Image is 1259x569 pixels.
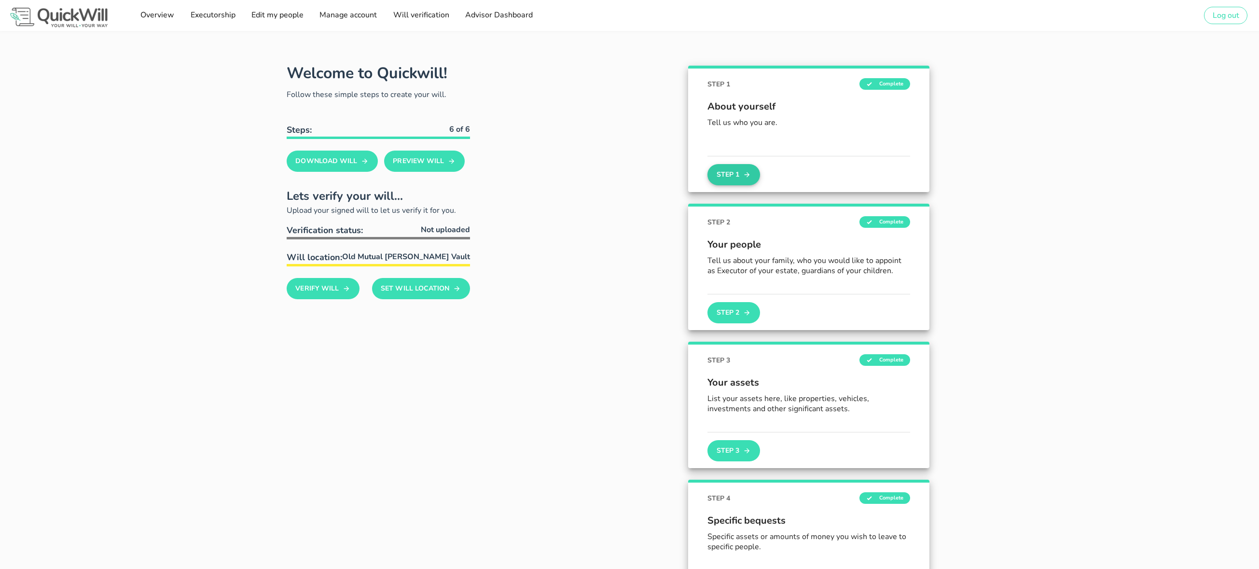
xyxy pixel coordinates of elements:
[707,440,760,461] button: Step 3
[859,354,910,366] span: Complete
[707,302,760,323] button: Step 2
[707,532,910,552] p: Specific assets or amounts of money you wish to leave to specific people.
[384,151,465,172] button: Preview Will
[707,99,910,114] span: About yourself
[1212,10,1239,21] span: Log out
[1204,7,1247,24] button: Log out
[465,10,533,20] span: Advisor Dashboard
[342,251,470,263] span: Old Mutual [PERSON_NAME] Vault
[140,10,174,20] span: Overview
[707,375,910,390] span: Your assets
[287,151,378,172] button: Download Will
[462,6,536,25] a: Advisor Dashboard
[372,278,470,299] button: Set Will Location
[859,216,910,228] span: Complete
[287,251,342,263] span: Will location:
[287,63,447,83] h1: Welcome to Quickwill!
[707,237,910,252] span: Your people
[248,6,306,25] a: Edit my people
[449,124,470,135] b: 6 of 6
[316,6,380,25] a: Manage account
[287,224,363,236] span: Verification status:
[707,355,730,365] span: STEP 3
[287,278,360,299] button: Verify Will
[707,513,910,528] span: Specific bequests
[707,79,730,89] span: STEP 1
[287,187,470,205] h2: Lets verify your will...
[287,124,312,136] b: Steps:
[707,256,910,276] p: Tell us about your family, who you would like to appoint as Executor of your estate, guardians of...
[707,493,730,503] span: STEP 4
[137,6,177,25] a: Overview
[859,78,910,90] span: Complete
[392,10,449,20] span: Will verification
[389,6,452,25] a: Will verification
[421,224,470,236] span: Not uploaded
[707,217,730,227] span: STEP 2
[319,10,377,20] span: Manage account
[707,118,910,128] p: Tell us who you are.
[8,5,110,29] img: Logo
[707,394,910,414] p: List your assets here, like properties, vehicles, investments and other significant assets.
[287,89,470,100] p: Follow these simple steps to create your will.
[190,10,235,20] span: Executorship
[707,164,760,185] button: Step 1
[859,492,910,504] span: Complete
[251,10,304,20] span: Edit my people
[187,6,238,25] a: Executorship
[287,205,470,216] p: Upload your signed will to let us verify it for you.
